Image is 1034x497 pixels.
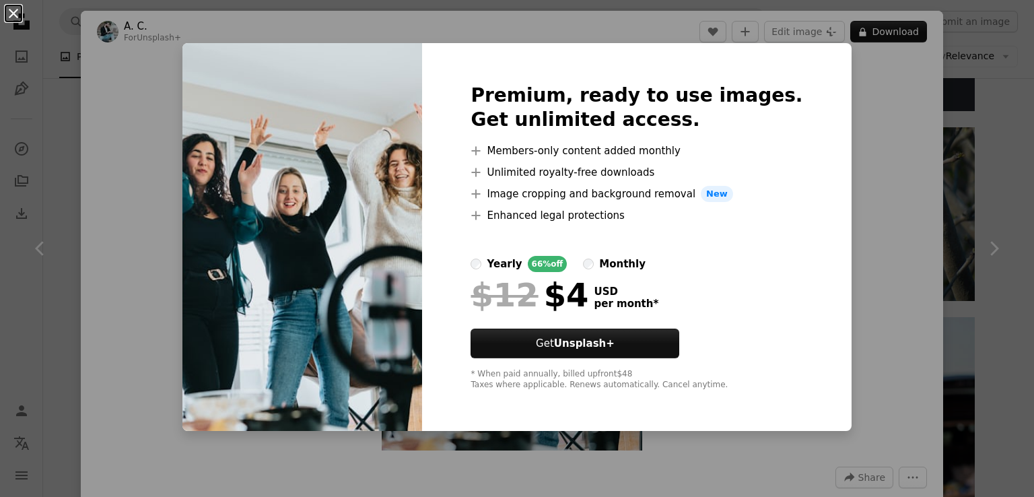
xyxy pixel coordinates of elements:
[471,186,802,202] li: Image cropping and background removal
[594,298,658,310] span: per month *
[599,256,646,272] div: monthly
[471,369,802,391] div: * When paid annually, billed upfront $48 Taxes where applicable. Renews automatically. Cancel any...
[554,337,615,350] strong: Unsplash+
[594,286,658,298] span: USD
[528,256,567,272] div: 66% off
[701,186,733,202] span: New
[471,259,481,269] input: yearly66%off
[471,84,802,132] h2: Premium, ready to use images. Get unlimited access.
[471,164,802,180] li: Unlimited royalty-free downloads
[471,143,802,159] li: Members-only content added monthly
[471,207,802,224] li: Enhanced legal protections
[182,43,422,431] img: premium_photo-1670884128405-ba684e546b0f
[487,256,522,272] div: yearly
[583,259,594,269] input: monthly
[471,329,679,358] button: GetUnsplash+
[471,277,588,312] div: $4
[471,277,538,312] span: $12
